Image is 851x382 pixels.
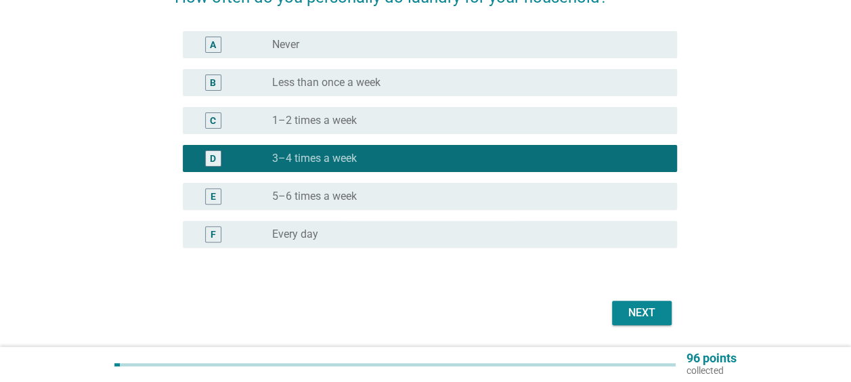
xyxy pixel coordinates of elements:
[272,228,318,241] label: Every day
[272,152,357,165] label: 3–4 times a week
[211,190,216,204] div: E
[210,38,216,52] div: A
[686,364,737,377] p: collected
[272,76,380,89] label: Less than once a week
[623,305,661,321] div: Next
[272,190,357,203] label: 5–6 times a week
[211,228,216,242] div: F
[272,114,357,127] label: 1–2 times a week
[210,152,216,166] div: D
[272,38,299,51] label: Never
[210,76,216,90] div: B
[210,114,216,128] div: C
[612,301,672,325] button: Next
[686,352,737,364] p: 96 points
